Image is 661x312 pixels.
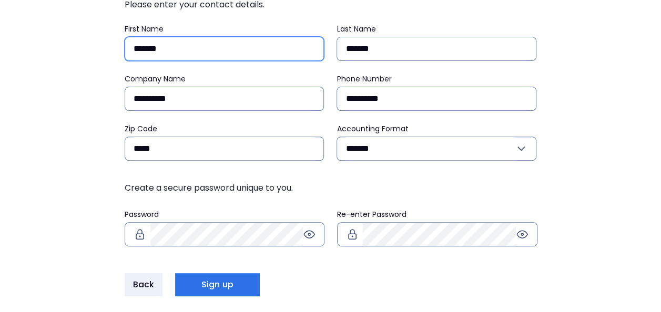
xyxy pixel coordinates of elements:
span: Zip Code [125,123,157,134]
button: Back [125,273,162,296]
span: Re-enter Password [337,209,406,220]
span: Phone Number [337,74,391,84]
span: Password [125,209,159,220]
span: Accounting Format [337,123,408,134]
span: First Name [125,24,164,34]
span: Create a secure password unique to you. [125,182,537,194]
span: Last Name [337,24,375,34]
span: Sign up [201,278,233,291]
span: Back [133,278,154,291]
button: Sign up [175,273,260,296]
span: Company Name [125,74,186,84]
